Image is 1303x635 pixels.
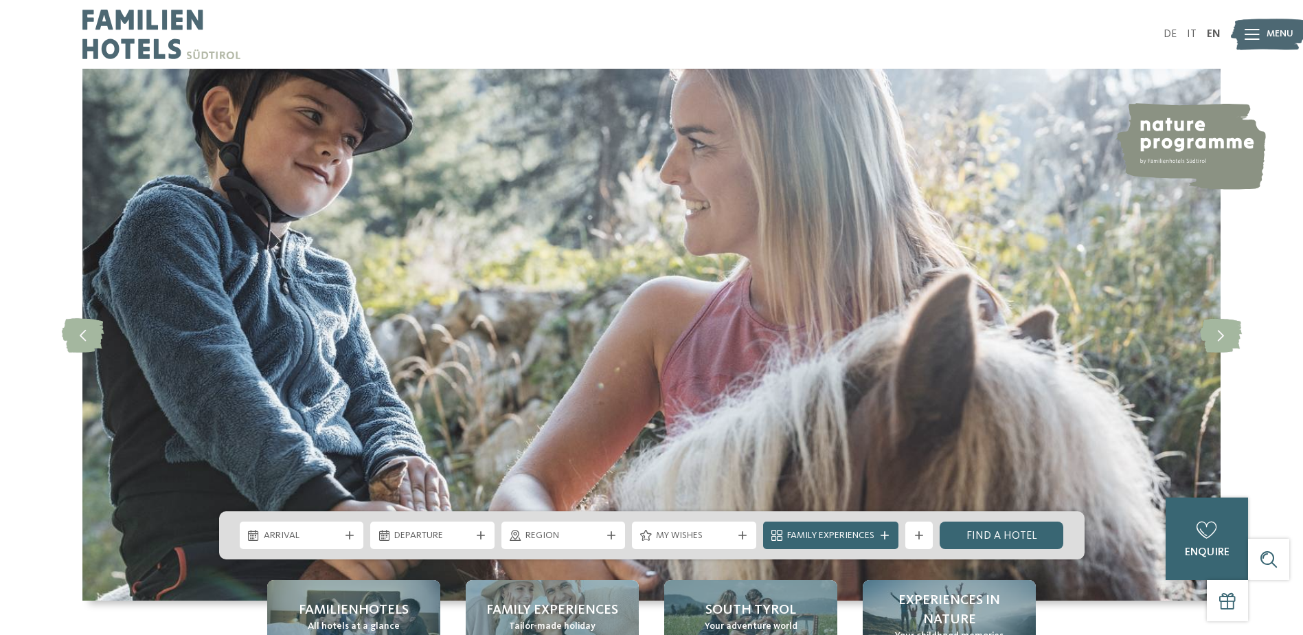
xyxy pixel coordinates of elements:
span: enquire [1185,547,1230,558]
span: All hotels at a glance [308,620,400,634]
span: Arrival [264,529,340,543]
span: Menu [1267,27,1293,41]
span: Departure [394,529,471,543]
a: enquire [1166,498,1248,580]
a: Find a hotel [940,522,1064,549]
img: nature programme by Familienhotels Südtirol [1115,103,1266,190]
span: Familienhotels [299,601,409,620]
span: South Tyrol [705,601,796,620]
a: DE [1164,29,1177,40]
span: Experiences in nature [876,591,1022,630]
span: Family Experiences [787,529,874,543]
img: Familienhotels Südtirol: The happy family places! [82,69,1221,601]
a: IT [1187,29,1197,40]
span: Family Experiences [486,601,618,620]
span: My wishes [656,529,732,543]
span: Your adventure world [705,620,797,634]
span: Region [525,529,602,543]
span: Tailor-made holiday [509,620,596,634]
a: EN [1207,29,1221,40]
